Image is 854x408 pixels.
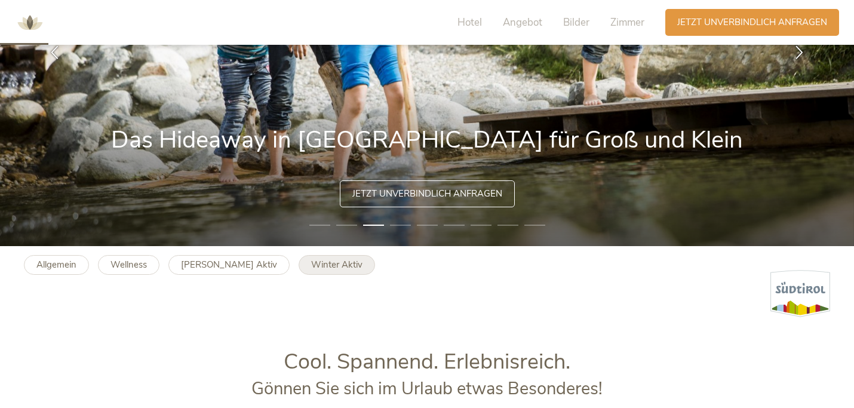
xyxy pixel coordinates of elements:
[168,255,290,275] a: [PERSON_NAME] Aktiv
[770,270,830,317] img: Südtirol
[677,16,827,29] span: Jetzt unverbindlich anfragen
[98,255,159,275] a: Wellness
[503,16,542,29] span: Angebot
[352,188,502,200] span: Jetzt unverbindlich anfragen
[311,259,363,271] b: Winter Aktiv
[299,255,375,275] a: Winter Aktiv
[181,259,277,271] b: [PERSON_NAME] Aktiv
[12,5,48,41] img: AMONTI & LUNARIS Wellnessresort
[610,16,644,29] span: Zimmer
[12,18,48,26] a: AMONTI & LUNARIS Wellnessresort
[563,16,589,29] span: Bilder
[251,377,603,400] span: Gönnen Sie sich im Urlaub etwas Besonderes!
[284,347,570,376] span: Cool. Spannend. Erlebnisreich.
[110,259,147,271] b: Wellness
[36,259,76,271] b: Allgemein
[457,16,482,29] span: Hotel
[24,255,89,275] a: Allgemein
